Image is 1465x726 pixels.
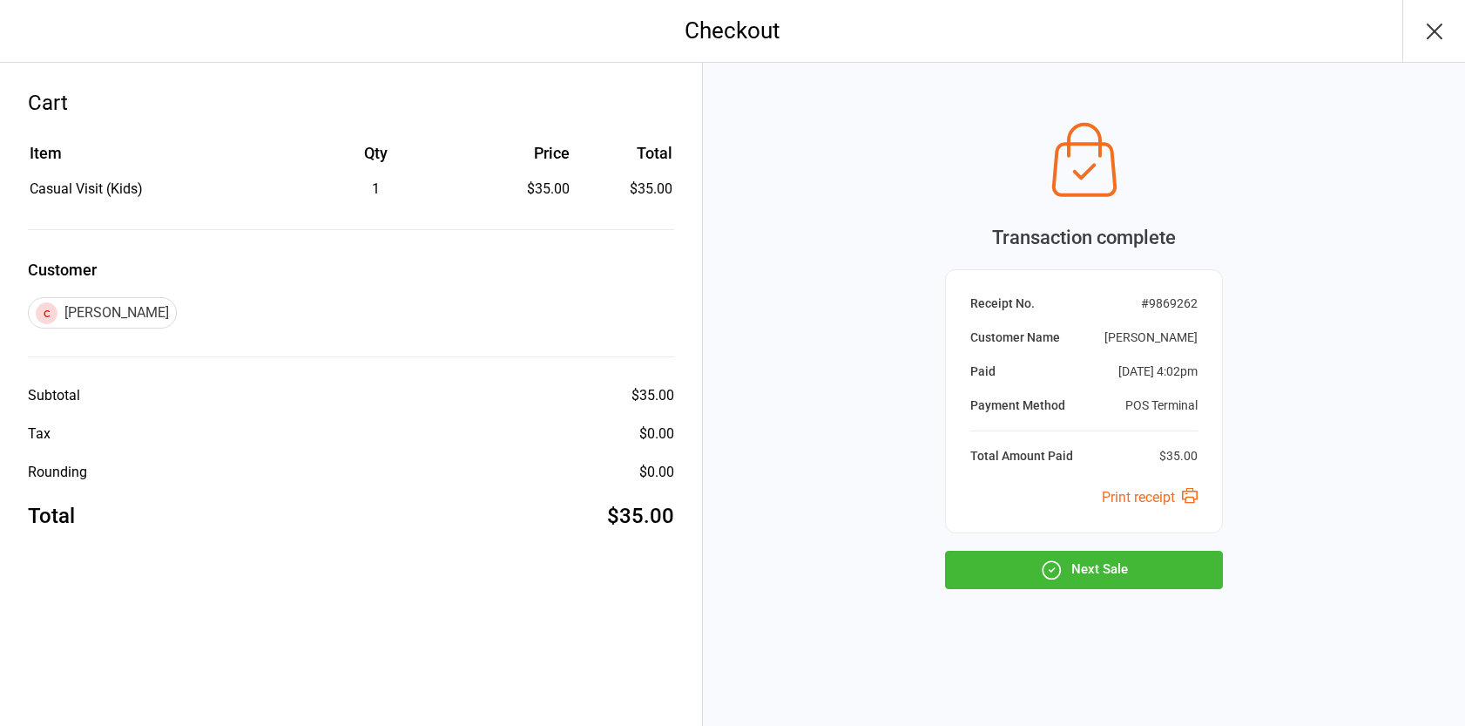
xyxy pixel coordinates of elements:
div: [PERSON_NAME] [1104,329,1198,347]
div: $35.00 [607,500,674,532]
div: Receipt No. [970,295,1035,313]
div: $35.00 [466,179,569,200]
td: $35.00 [577,179,673,200]
div: # 9869262 [1141,295,1198,313]
div: $0.00 [639,424,674,444]
div: Payment Method [970,397,1065,415]
div: Total Amount Paid [970,447,1073,465]
div: [DATE] 4:02pm [1118,363,1198,381]
div: Rounding [28,462,87,483]
div: POS Terminal [1125,397,1198,415]
th: Item [30,141,286,177]
th: Total [577,141,673,177]
div: Cart [28,87,674,119]
div: Subtotal [28,385,80,406]
div: $0.00 [639,462,674,483]
div: [PERSON_NAME] [28,297,177,329]
label: Customer [28,258,674,282]
th: Qty [287,141,464,177]
a: Print receipt [1102,489,1198,505]
div: Price [466,141,569,165]
div: 1 [287,179,464,200]
button: Next Sale [945,551,1223,589]
div: $35.00 [631,385,674,406]
div: Tax [28,424,51,444]
div: Paid [970,363,996,381]
div: Customer Name [970,329,1060,347]
div: Total [28,500,75,532]
div: Transaction complete [945,223,1223,252]
div: $35.00 [1159,447,1198,465]
span: Casual Visit (Kids) [30,180,143,197]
